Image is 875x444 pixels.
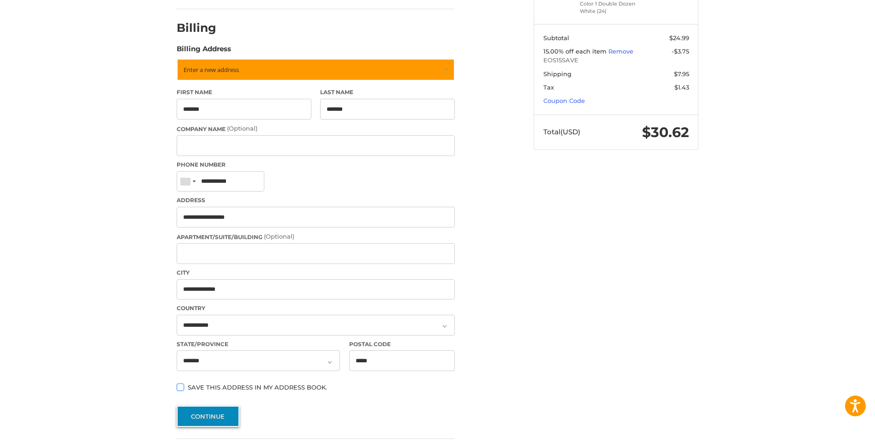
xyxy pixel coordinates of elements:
span: Subtotal [543,34,569,42]
h2: Billing [177,21,231,35]
span: 15.00% off each item [543,48,608,55]
span: $30.62 [642,124,689,141]
label: Address [177,196,455,204]
button: Continue [177,406,239,427]
span: $1.43 [674,84,689,91]
label: Apartment/Suite/Building [177,232,455,241]
label: Save this address in my address book. [177,384,455,391]
span: $24.99 [669,34,689,42]
span: Tax [543,84,554,91]
small: (Optional) [227,125,257,132]
label: Company Name [177,124,455,133]
span: Total (USD) [543,127,580,136]
legend: Billing Address [177,44,231,59]
a: Remove [608,48,633,55]
a: Enter or select a different address [177,59,455,81]
label: Postal Code [349,340,455,348]
label: State/Province [177,340,340,348]
small: (Optional) [264,233,294,240]
label: Phone Number [177,161,455,169]
span: -$3.75 [672,48,689,55]
span: $7.95 [674,70,689,78]
a: Coupon Code [543,97,585,104]
span: Shipping [543,70,571,78]
label: Last Name [320,88,455,96]
label: First Name [177,88,311,96]
span: EOS15SAVE [543,56,689,65]
span: Enter a new address [184,66,239,74]
label: Country [177,304,455,312]
label: City [177,269,455,277]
